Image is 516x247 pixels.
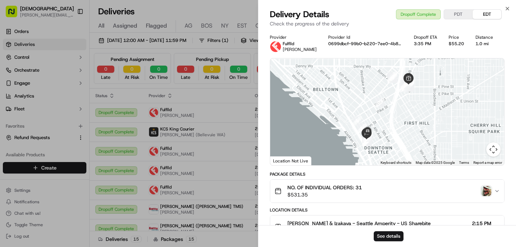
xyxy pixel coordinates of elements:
[399,83,408,92] div: 15
[270,207,505,213] div: Location Details
[328,41,402,47] button: 0699dbcf-99b0-b220-7ee0-4b8e51414d3a
[472,220,491,227] span: 2:15 PM
[414,34,437,40] div: Dropoff ETA
[388,73,397,83] div: 16
[473,10,501,19] button: EDT
[270,9,329,20] span: Delivery Details
[387,73,397,83] div: 18
[486,142,501,157] button: Map camera controls
[374,231,403,241] button: See details
[362,137,372,146] div: 26
[414,41,437,47] div: 3:35 PM
[363,133,373,142] div: 25
[375,98,384,107] div: 20
[270,156,311,165] div: Location Not Live
[449,34,464,40] div: Price
[476,41,493,47] div: 1.0 mi
[272,156,296,165] img: Google
[481,186,491,196] img: photo_proof_of_delivery image
[287,184,362,191] span: NO. OF INDIVIDUAL ORDERS: 31
[287,220,431,227] span: [PERSON_NAME] & Izakaya - Seattle Amperity - US Sharebite
[357,124,367,133] div: 22
[476,34,493,40] div: Distance
[363,137,372,146] div: 27
[405,81,414,91] div: 13
[270,20,505,27] p: Check the progress of the delivery
[283,41,317,47] p: Fulflld
[272,156,296,165] a: Open this area in Google Maps (opens a new window)
[405,80,414,89] div: 10
[416,161,455,165] span: Map data ©2025 Google
[270,34,317,40] div: Provider
[459,161,469,165] a: Terms (opens in new tab)
[444,10,473,19] button: PDT
[270,180,504,203] button: NO. OF INDIVIDUAL ORDERS: 31$531.35photo_proof_of_delivery image
[401,80,410,89] div: 19
[401,80,410,89] div: 1
[270,41,281,52] img: profile_Fulflld_OnFleet_Thistle_SF.png
[328,34,402,40] div: Provider Id
[473,161,502,165] a: Report a map error
[270,171,505,177] div: Package Details
[449,41,464,47] div: $55.20
[400,80,409,89] div: 4
[270,215,504,238] button: [PERSON_NAME] & Izakaya - Seattle Amperity - US Sharebite2:15 PM
[353,116,362,125] div: 21
[402,82,411,91] div: 14
[387,72,397,81] div: 17
[283,47,317,52] span: [PERSON_NAME]
[381,160,411,165] button: Keyboard shortcuts
[287,191,362,198] span: $531.35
